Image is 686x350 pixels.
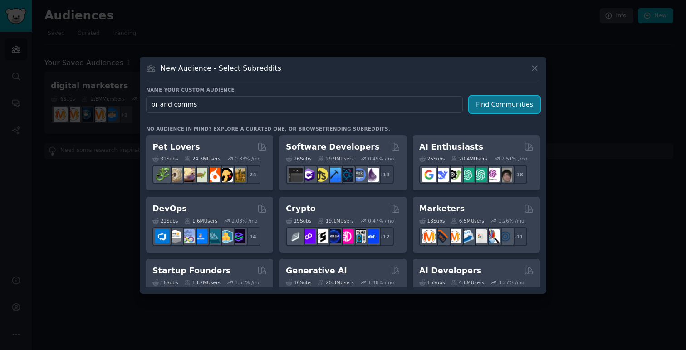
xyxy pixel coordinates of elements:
img: AskComputerScience [352,168,366,182]
button: Find Communities [469,96,540,113]
div: + 14 [241,227,260,246]
div: + 11 [508,227,527,246]
img: ethfinance [289,229,303,243]
div: 1.48 % /mo [368,279,394,286]
div: 2.08 % /mo [232,218,258,224]
img: software [289,168,303,182]
img: ballpython [168,168,182,182]
img: 0xPolygon [301,229,315,243]
img: CryptoNews [352,229,366,243]
img: web3 [327,229,341,243]
div: 13.7M Users [184,279,220,286]
h2: Marketers [419,203,465,214]
img: defiblockchain [339,229,353,243]
h2: DevOps [152,203,187,214]
img: defi_ [365,229,379,243]
img: learnjavascript [314,168,328,182]
img: elixir [365,168,379,182]
div: 21 Sub s [152,218,178,224]
input: Pick a short name, like "Digital Marketers" or "Movie-Goers" [146,96,463,113]
h2: Crypto [286,203,316,214]
h2: Generative AI [286,265,347,277]
img: dogbreed [231,168,245,182]
div: 26 Sub s [286,156,311,162]
img: azuredevops [155,229,169,243]
a: trending subreddits [322,126,388,131]
div: 0.47 % /mo [368,218,394,224]
div: + 12 [375,227,394,246]
h2: AI Developers [419,265,481,277]
div: 6.5M Users [451,218,484,224]
div: 19.1M Users [318,218,353,224]
img: reactnative [339,168,353,182]
h2: AI Enthusiasts [419,141,483,153]
div: 1.6M Users [184,218,217,224]
img: GoogleGeminiAI [422,168,436,182]
h2: Pet Lovers [152,141,200,153]
div: + 18 [508,165,527,184]
div: 24.3M Users [184,156,220,162]
div: 19 Sub s [286,218,311,224]
div: 3.27 % /mo [499,279,524,286]
img: herpetology [155,168,169,182]
img: cockatiel [206,168,220,182]
img: ethstaker [314,229,328,243]
div: No audience in mind? Explore a curated one, or browse . [146,126,390,132]
img: MarketingResearch [485,229,500,243]
h3: Name your custom audience [146,87,540,93]
img: OpenAIDev [485,168,500,182]
div: 0.83 % /mo [235,156,260,162]
div: 1.26 % /mo [499,218,524,224]
img: googleads [473,229,487,243]
img: leopardgeckos [181,168,195,182]
img: Docker_DevOps [181,229,195,243]
div: 15 Sub s [419,279,445,286]
img: chatgpt_prompts_ [473,168,487,182]
div: 16 Sub s [286,279,311,286]
div: 4.0M Users [451,279,484,286]
div: + 19 [375,165,394,184]
img: content_marketing [422,229,436,243]
img: platformengineering [206,229,220,243]
h2: Startup Founders [152,265,230,277]
img: AWS_Certified_Experts [168,229,182,243]
img: AskMarketing [447,229,461,243]
img: iOSProgramming [327,168,341,182]
div: 31 Sub s [152,156,178,162]
img: PlatformEngineers [231,229,245,243]
div: 25 Sub s [419,156,445,162]
img: chatgpt_promptDesign [460,168,474,182]
h2: Software Developers [286,141,379,153]
img: PetAdvice [219,168,233,182]
img: DeepSeek [435,168,449,182]
h3: New Audience - Select Subreddits [161,63,281,73]
img: OnlineMarketing [498,229,512,243]
img: ArtificalIntelligence [498,168,512,182]
img: DevOpsLinks [193,229,207,243]
div: + 24 [241,165,260,184]
img: AItoolsCatalog [447,168,461,182]
img: csharp [301,168,315,182]
div: 16 Sub s [152,279,178,286]
div: 20.4M Users [451,156,487,162]
div: 29.9M Users [318,156,353,162]
img: Emailmarketing [460,229,474,243]
img: bigseo [435,229,449,243]
img: aws_cdk [219,229,233,243]
div: 2.51 % /mo [501,156,527,162]
div: 1.51 % /mo [235,279,260,286]
div: 0.45 % /mo [368,156,394,162]
div: 20.3M Users [318,279,353,286]
img: turtle [193,168,207,182]
div: 18 Sub s [419,218,445,224]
